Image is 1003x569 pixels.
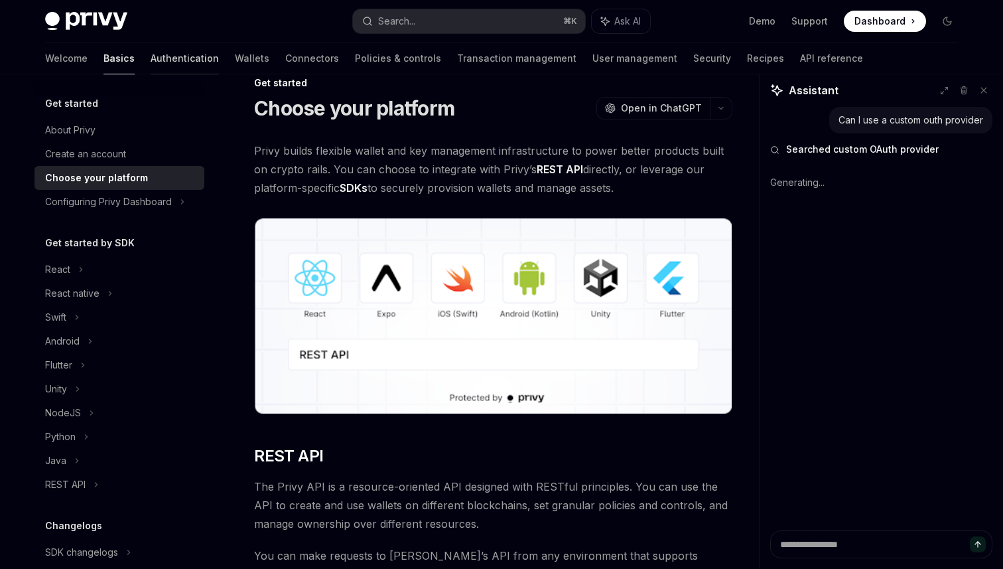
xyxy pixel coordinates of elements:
[45,170,148,186] div: Choose your platform
[786,143,939,156] span: Searched custom OAuth provider
[45,357,72,373] div: Flutter
[254,218,732,414] img: images/Platform2.png
[254,446,323,467] span: REST API
[770,143,992,156] button: Searched custom OAuth provider
[254,76,732,90] div: Get started
[103,42,135,74] a: Basics
[838,114,983,127] div: Can I use a custom outh provider
[592,42,677,74] a: User management
[254,96,454,120] h1: Choose your platform
[614,15,641,28] span: Ask AI
[45,544,118,560] div: SDK changelogs
[235,42,269,74] a: Wallets
[45,285,100,301] div: React native
[45,333,80,349] div: Android
[45,42,88,74] a: Welcome
[747,42,784,74] a: Recipes
[355,42,441,74] a: Policies & controls
[45,122,96,138] div: About Privy
[45,453,66,469] div: Java
[854,15,905,28] span: Dashboard
[34,118,204,142] a: About Privy
[693,42,731,74] a: Security
[970,536,986,552] button: Send message
[749,15,775,28] a: Demo
[457,42,576,74] a: Transaction management
[45,194,172,210] div: Configuring Privy Dashboard
[592,9,650,33] button: Ask AI
[34,142,204,166] a: Create an account
[844,11,926,32] a: Dashboard
[791,15,828,28] a: Support
[378,13,415,29] div: Search...
[789,82,838,98] span: Assistant
[45,12,127,31] img: dark logo
[45,405,81,421] div: NodeJS
[937,11,958,32] button: Toggle dark mode
[34,166,204,190] a: Choose your platform
[285,42,339,74] a: Connectors
[537,163,583,176] strong: REST API
[45,309,66,325] div: Swift
[563,16,577,27] span: ⌘ K
[45,262,70,278] div: React
[45,477,86,493] div: REST API
[45,429,76,445] div: Python
[254,141,732,197] span: Privy builds flexible wallet and key management infrastructure to power better products built on ...
[353,9,585,33] button: Search...⌘K
[621,102,702,115] span: Open in ChatGPT
[340,181,368,195] strong: SDKs
[45,235,135,251] h5: Get started by SDK
[800,42,863,74] a: API reference
[45,96,98,112] h5: Get started
[45,518,102,534] h5: Changelogs
[770,165,992,200] div: Generating...
[596,97,710,120] button: Open in ChatGPT
[45,381,67,397] div: Unity
[254,477,732,533] span: The Privy API is a resource-oriented API designed with RESTful principles. You can use the API to...
[151,42,219,74] a: Authentication
[45,146,126,162] div: Create an account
